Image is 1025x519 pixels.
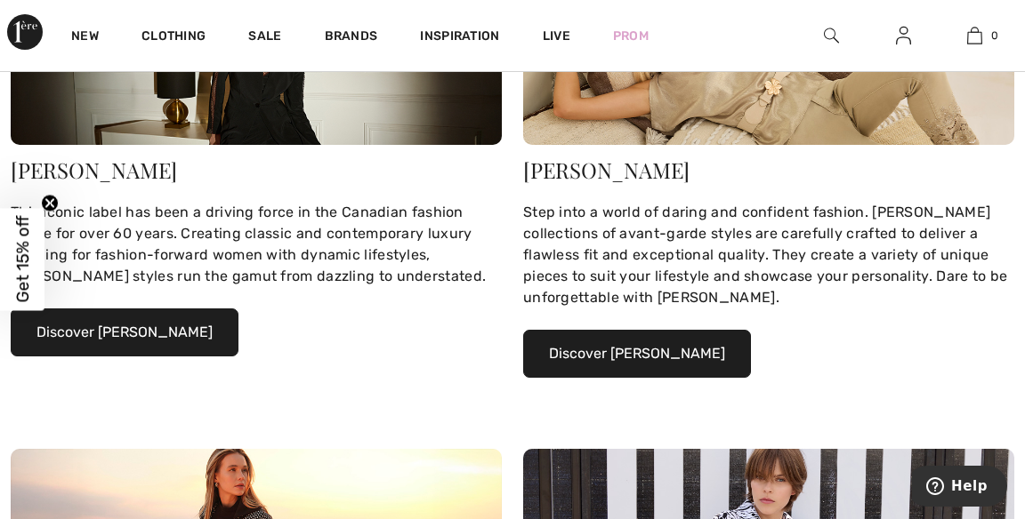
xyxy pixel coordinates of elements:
[11,308,238,356] button: Discover [PERSON_NAME]
[7,14,43,50] img: 1ère Avenue
[896,25,911,46] img: My Info
[71,28,99,47] a: New
[41,195,59,212] button: Close teaser
[991,28,998,44] span: 0
[11,202,502,287] div: This iconic label has been a driving force in the Canadian fashion scene for over 60 years. Creat...
[912,466,1007,510] iframe: Opens a widget where you can find more information
[420,28,499,47] span: Inspiration
[882,25,925,47] a: Sign In
[523,202,1014,308] div: Step into a world of daring and confident fashion. [PERSON_NAME] collections of avant-garde style...
[11,159,502,180] div: [PERSON_NAME]
[523,159,1014,180] div: [PERSON_NAME]
[141,28,206,47] a: Clothing
[613,27,649,45] a: Prom
[824,25,839,46] img: search the website
[940,25,1010,46] a: 0
[325,28,378,47] a: Brands
[967,25,982,46] img: My Bag
[543,27,570,45] a: Live
[523,330,751,378] button: Discover [PERSON_NAME]
[12,216,33,303] span: Get 15% off
[248,28,281,47] a: Sale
